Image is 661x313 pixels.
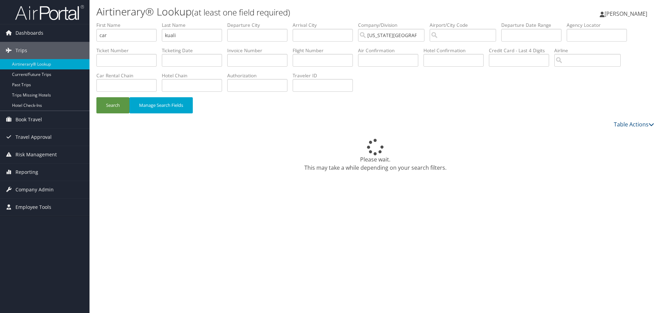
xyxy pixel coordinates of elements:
span: Reporting [15,164,38,181]
label: Invoice Number [227,47,293,54]
span: Employee Tools [15,199,51,216]
label: Arrival City [293,22,358,29]
label: Hotel Chain [162,72,227,79]
label: Company/Division [358,22,430,29]
label: Airport/City Code [430,22,501,29]
span: Dashboards [15,24,43,42]
img: airportal-logo.png [15,4,84,21]
a: Table Actions [614,121,654,128]
label: Ticketing Date [162,47,227,54]
button: Manage Search Fields [129,97,193,113]
label: Ticket Number [96,47,162,54]
label: Traveler ID [293,72,358,79]
label: First Name [96,22,162,29]
div: Please wait. This may take a while depending on your search filters. [96,139,654,172]
label: Flight Number [293,47,358,54]
label: Air Confirmation [358,47,423,54]
label: Departure City [227,22,293,29]
label: Authorization [227,72,293,79]
span: [PERSON_NAME] [605,10,647,18]
span: Book Travel [15,111,42,128]
small: (at least one field required) [192,7,290,18]
h1: Airtinerary® Lookup [96,4,468,19]
a: [PERSON_NAME] [600,3,654,24]
span: Company Admin [15,181,54,198]
label: Hotel Confirmation [423,47,489,54]
label: Airline [554,47,626,54]
label: Car Rental Chain [96,72,162,79]
label: Departure Date Range [501,22,567,29]
label: Agency Locator [567,22,632,29]
button: Search [96,97,129,113]
span: Travel Approval [15,128,52,146]
span: Trips [15,42,27,59]
span: Risk Management [15,146,57,163]
label: Credit Card - Last 4 Digits [489,47,554,54]
label: Last Name [162,22,227,29]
